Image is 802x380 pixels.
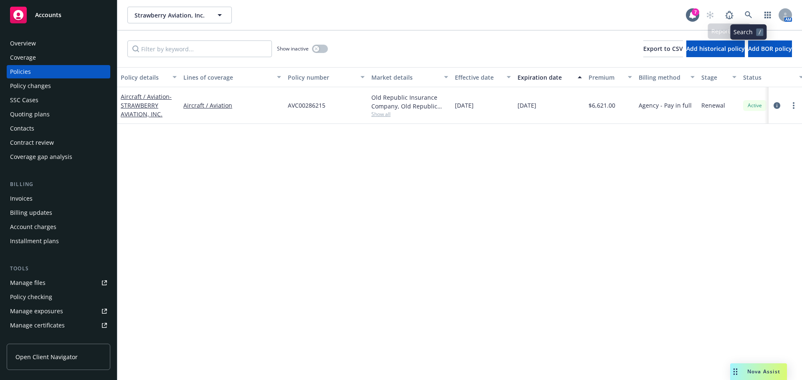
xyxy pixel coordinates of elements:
a: Switch app [759,7,776,23]
div: Policy checking [10,290,52,304]
button: Export to CSV [643,40,683,57]
div: Tools [7,264,110,273]
a: Quoting plans [7,108,110,121]
div: 7 [692,8,699,16]
button: Lines of coverage [180,67,284,87]
a: Manage files [7,276,110,289]
input: Filter by keyword... [127,40,272,57]
div: Manage certificates [10,319,65,332]
div: Coverage gap analysis [10,150,72,164]
span: Show inactive [277,45,309,52]
a: Aircraft / Aviation [183,101,281,110]
a: Accounts [7,3,110,27]
div: Effective date [455,73,502,82]
div: Contract review [10,136,54,149]
a: Installment plans [7,234,110,248]
span: [DATE] [518,101,536,110]
div: Account charges [10,220,56,234]
a: Policies [7,65,110,78]
span: Nova Assist [747,368,780,375]
a: Manage claims [7,333,110,346]
div: Expiration date [518,73,573,82]
div: Billing updates [10,206,52,219]
button: Add BOR policy [748,40,792,57]
a: Contract review [7,136,110,149]
a: Manage exposures [7,305,110,318]
span: Accounts [35,12,61,18]
a: Coverage [7,51,110,64]
button: Effective date [452,67,514,87]
button: Stage [698,67,740,87]
button: Premium [585,67,635,87]
div: Billing method [639,73,685,82]
button: Nova Assist [730,363,787,380]
div: Manage exposures [10,305,63,318]
span: Show all [371,111,448,118]
div: Invoices [10,192,33,205]
div: Overview [10,37,36,50]
span: AVC00286215 [288,101,325,110]
a: Report a Bug [721,7,738,23]
span: - STRAWBERRY AVIATION, INC. [121,93,172,118]
a: Billing updates [7,206,110,219]
a: Aircraft / Aviation [121,93,172,118]
a: Account charges [7,220,110,234]
span: Open Client Navigator [15,352,78,361]
span: Agency - Pay in full [639,101,692,110]
button: Market details [368,67,452,87]
a: Invoices [7,192,110,205]
div: Drag to move [730,363,741,380]
span: Export to CSV [643,45,683,53]
div: Stage [701,73,727,82]
div: Manage claims [10,333,52,346]
button: Policy number [284,67,368,87]
div: Market details [371,73,439,82]
a: Contacts [7,122,110,135]
a: Coverage gap analysis [7,150,110,164]
a: Search [740,7,757,23]
div: Contacts [10,122,34,135]
span: $6,621.00 [589,101,615,110]
span: Add historical policy [686,45,745,53]
div: Lines of coverage [183,73,272,82]
a: more [789,101,799,111]
div: Old Republic Insurance Company, Old Republic General Insurance Group [371,93,448,111]
span: Strawberry Aviation, Inc. [135,11,207,20]
a: Overview [7,37,110,50]
div: Status [743,73,794,82]
div: Coverage [10,51,36,64]
div: Premium [589,73,623,82]
span: Add BOR policy [748,45,792,53]
div: Quoting plans [10,108,50,121]
button: Expiration date [514,67,585,87]
a: Policy changes [7,79,110,93]
a: SSC Cases [7,93,110,107]
button: Policy details [117,67,180,87]
span: Renewal [701,101,725,110]
div: Policy changes [10,79,51,93]
button: Billing method [635,67,698,87]
div: Manage files [10,276,46,289]
span: [DATE] [455,101,474,110]
div: Policy number [288,73,355,82]
a: Manage certificates [7,319,110,332]
a: Policy checking [7,290,110,304]
span: Active [746,102,763,109]
div: Billing [7,180,110,189]
button: Add historical policy [686,40,745,57]
button: Strawberry Aviation, Inc. [127,7,232,23]
div: Policy details [121,73,168,82]
div: Installment plans [10,234,59,248]
a: Start snowing [702,7,718,23]
div: SSC Cases [10,93,38,107]
a: circleInformation [772,101,782,111]
div: Policies [10,65,31,78]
